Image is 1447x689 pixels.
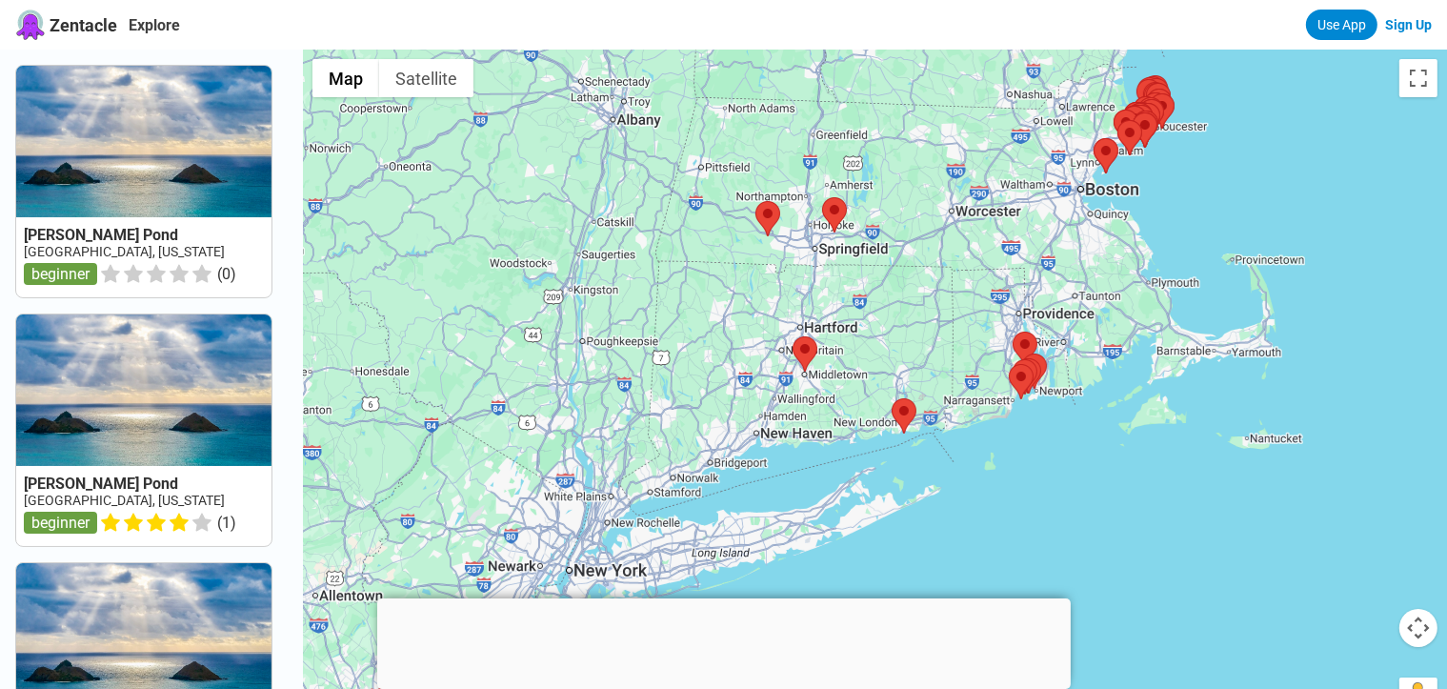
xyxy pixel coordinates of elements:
[15,10,117,40] a: Zentacle logoZentacle
[50,15,117,35] span: Zentacle
[15,10,46,40] img: Zentacle logo
[1385,17,1432,32] a: Sign Up
[1399,609,1437,647] button: Map camera controls
[24,493,225,508] a: [GEOGRAPHIC_DATA], [US_STATE]
[24,244,225,259] a: [GEOGRAPHIC_DATA], [US_STATE]
[1306,10,1377,40] a: Use App
[129,16,180,34] a: Explore
[312,59,379,97] button: Show street map
[1399,59,1437,97] button: Toggle fullscreen view
[377,598,1071,684] iframe: Advertisement
[379,59,473,97] button: Show satellite imagery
